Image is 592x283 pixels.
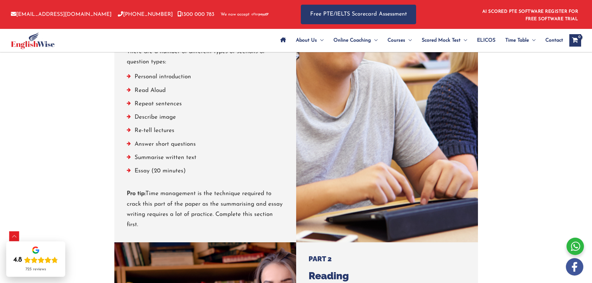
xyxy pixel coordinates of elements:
p: Time management is the technique required to crack this part of the paper as the summarising and ... [127,189,284,230]
li: Read Aloud [127,85,284,99]
h3: Reading [309,269,349,282]
span: Time Table [505,30,529,51]
h5: PART 2 [309,255,349,263]
a: Free PTE/IELTS Scorecard Assessment [301,5,416,24]
span: ELICOS [477,30,495,51]
li: Answer short questions [127,139,284,153]
div: Rating: 4.8 out of 5 [13,256,58,264]
a: CoursesMenu Toggle [383,30,417,51]
a: AI SCORED PTE SOFTWARE REGISTER FOR FREE SOFTWARE TRIAL [482,9,578,21]
li: Re-tell lectures [127,126,284,139]
nav: Site Navigation: Main Menu [275,30,563,51]
span: Courses [388,30,405,51]
a: Contact [540,30,563,51]
a: [EMAIL_ADDRESS][DOMAIN_NAME] [11,12,112,17]
aside: Header Widget 1 [479,4,581,25]
a: Time TableMenu Toggle [500,30,540,51]
img: white-facebook.png [566,258,583,276]
span: Menu Toggle [529,30,535,51]
span: Scored Mock Test [422,30,461,51]
li: Summarise written text [127,153,284,166]
div: 4.8 [13,256,22,264]
div: 725 reviews [25,267,46,272]
span: Menu Toggle [405,30,412,51]
span: Menu Toggle [371,30,378,51]
img: cropped-ew-logo [11,32,55,49]
a: Online CoachingMenu Toggle [328,30,383,51]
p: There are a number of different types of sections or question types: [127,47,284,67]
a: ELICOS [472,30,500,51]
a: 1300 000 783 [177,12,214,17]
span: Menu Toggle [317,30,324,51]
span: About Us [296,30,317,51]
li: Repeat sentences [127,99,284,112]
li: Essay (20 minutes) [127,166,284,179]
li: Personal introduction [127,72,284,85]
span: Menu Toggle [461,30,467,51]
a: Scored Mock TestMenu Toggle [417,30,472,51]
li: Describe image [127,112,284,126]
a: [PHONE_NUMBER] [118,12,173,17]
strong: Pro tip: [127,191,145,197]
a: About UsMenu Toggle [291,30,328,51]
a: View Shopping Cart, empty [569,34,581,47]
span: Online Coaching [333,30,371,51]
img: Afterpay-Logo [251,13,268,16]
span: Contact [545,30,563,51]
span: We now accept [221,11,250,18]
